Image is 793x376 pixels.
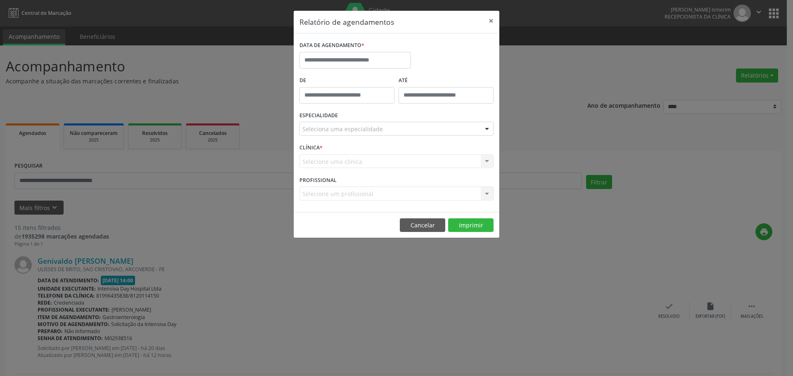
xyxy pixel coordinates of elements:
span: Seleciona uma especialidade [302,125,383,133]
button: Close [483,11,499,31]
label: ESPECIALIDADE [299,109,338,122]
label: PROFISSIONAL [299,174,337,187]
label: DATA DE AGENDAMENTO [299,39,364,52]
label: ATÉ [399,74,494,87]
label: CLÍNICA [299,142,323,154]
button: Cancelar [400,218,445,232]
label: De [299,74,394,87]
button: Imprimir [448,218,494,232]
h5: Relatório de agendamentos [299,17,394,27]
